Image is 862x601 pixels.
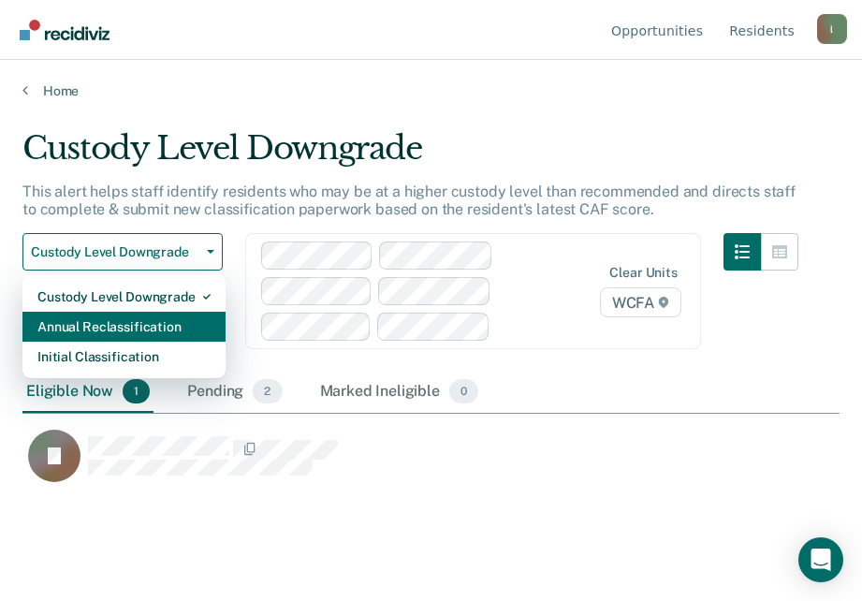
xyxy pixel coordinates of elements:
span: 1 [123,379,150,403]
div: Marked Ineligible0 [316,372,483,413]
div: Eligible Now1 [22,372,153,413]
button: Custody Level Downgrade [22,233,223,271]
img: Recidiviz [20,20,110,40]
span: Custody Level Downgrade [31,244,199,260]
a: Home [22,82,840,99]
div: Clear units [609,265,678,281]
div: Custody Level Downgrade [37,282,211,312]
div: l [817,14,847,44]
div: Pending2 [183,372,285,413]
span: WCFA [600,287,681,317]
div: Open Intercom Messenger [798,537,843,582]
div: Annual Reclassification [37,312,211,342]
span: 2 [253,379,282,403]
div: Dropdown Menu [22,274,226,379]
div: CaseloadOpportunityCell-00643819 [22,429,738,504]
button: Profile dropdown button [817,14,847,44]
div: Initial Classification [37,342,211,372]
div: Custody Level Downgrade [22,129,798,183]
p: This alert helps staff identify residents who may be at a higher custody level than recommended a... [22,183,796,218]
span: 0 [449,379,478,403]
